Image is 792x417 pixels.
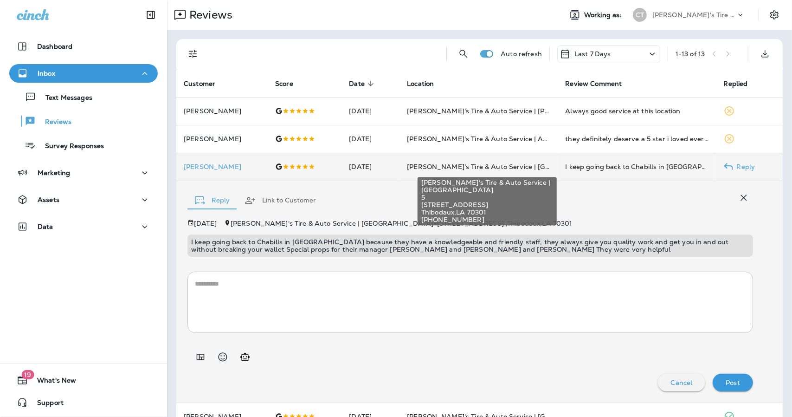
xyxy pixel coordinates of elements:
p: [PERSON_NAME] [184,107,260,115]
span: Score [275,79,305,88]
span: Working as: [584,11,624,19]
p: Auto refresh [501,50,542,58]
button: Survey Responses [9,136,158,155]
p: [PERSON_NAME]'s Tire & Auto [652,11,736,19]
button: Link to Customer [237,184,323,217]
p: [PERSON_NAME] [184,135,260,143]
p: Assets [38,196,59,203]
button: Data [9,217,158,236]
p: [PERSON_NAME] [184,163,260,170]
span: [PERSON_NAME]'s Tire & Auto Service | Ambassador [407,135,579,143]
span: [STREET_ADDRESS] [421,201,553,208]
div: 1 - 13 of 13 [676,50,705,58]
button: Assets [9,190,158,209]
td: [DATE] [341,97,399,125]
span: Support [28,399,64,410]
span: Score [275,80,293,88]
p: Data [38,223,53,230]
span: [PERSON_NAME]'s Tire & Auto Service | [GEOGRAPHIC_DATA] - [STREET_ADDRESS] , Thibodaux , LA 70301 [231,219,573,228]
p: Reviews [186,8,232,22]
button: Settings [766,7,783,23]
span: Location [407,79,446,88]
span: [PHONE_NUMBER] [421,216,553,223]
button: Export as CSV [756,45,774,63]
span: Customer [184,80,215,88]
div: Always good service at this location [565,106,708,116]
div: Click to view Customer Drawer [184,163,260,170]
p: [DATE] [194,220,217,227]
span: Review Comment [565,80,622,88]
button: Reply [187,184,237,217]
p: Dashboard [37,43,72,50]
button: Search Reviews [454,45,473,63]
td: [DATE] [341,125,399,153]
div: CT [633,8,647,22]
p: Post [726,379,740,386]
p: Survey Responses [36,142,104,151]
span: Review Comment [565,79,634,88]
button: Text Messages [9,87,158,107]
span: Thibodaux , LA 70301 [421,208,553,216]
button: Collapse Sidebar [138,6,164,24]
p: Marketing [38,169,70,176]
span: Replied [724,79,760,88]
span: [PERSON_NAME]'s Tire & Auto Service | [GEOGRAPHIC_DATA] [421,179,553,194]
span: Date [349,80,365,88]
button: Marketing [9,163,158,182]
p: Inbox [38,70,55,77]
span: 19 [21,370,34,379]
p: I keep going back to Chabills in [GEOGRAPHIC_DATA] because they have a knowledgeable and friendly... [191,238,749,253]
span: [PERSON_NAME]'s Tire & Auto Service | [GEOGRAPHIC_DATA] [407,163,610,171]
button: Dashboard [9,37,158,56]
span: Customer [184,79,227,88]
button: Post [713,374,753,391]
span: Replied [724,80,748,88]
p: Reply [733,163,755,170]
div: I keep going back to Chabills in Thibodaux because they have a knowledgeable and friendly staff, ... [565,162,708,171]
span: What's New [28,377,76,388]
button: Reviews [9,111,158,131]
button: Filters [184,45,202,63]
span: Location [407,80,434,88]
td: [DATE] [341,153,399,181]
span: Date [349,79,377,88]
button: Support [9,393,158,412]
button: Inbox [9,64,158,83]
button: Cancel [658,374,706,391]
p: Text Messages [36,94,92,103]
p: Last 7 Days [574,50,611,58]
span: [PERSON_NAME]'s Tire & Auto Service | [PERSON_NAME] [407,107,595,115]
button: Add in a premade template [191,348,210,366]
button: Select an emoji [213,348,232,366]
p: Cancel [671,379,693,386]
span: 5 [421,194,553,201]
button: Generate AI response [236,348,254,366]
button: 19What's New [9,371,158,390]
div: they definitely deserve a 5 star i loved everything about them [565,134,708,143]
p: Reviews [36,118,71,127]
